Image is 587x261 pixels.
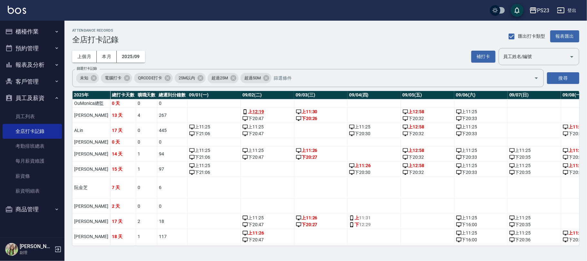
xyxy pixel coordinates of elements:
[456,162,506,169] div: 上 11:25
[136,229,157,244] td: 1
[76,73,99,83] div: 未知
[3,139,62,154] a: 考勤排班總表
[189,154,239,161] div: 下 21:06
[208,73,239,83] div: 超過25M
[296,215,346,221] div: 上 11:26
[296,115,346,122] div: 下 20:26
[157,146,187,162] td: 94
[189,147,239,154] div: 上 11:25
[242,230,292,236] div: 上 11:26
[189,130,239,137] div: 下 21:06
[456,215,506,221] div: 上 11:25
[401,91,455,99] th: 09/05(五)
[242,115,292,122] div: 下 20:47
[157,199,187,214] td: 0
[136,146,157,162] td: 1
[3,90,62,106] button: 員工及薪資
[509,147,559,154] div: 上 11:25
[5,243,18,256] img: Person
[456,230,506,236] div: 上 11:25
[73,199,110,214] td: [PERSON_NAME]
[508,91,561,99] th: 09/07(日)
[110,177,136,199] td: 7 天
[296,108,346,115] div: 上 11:30
[136,123,157,138] td: 0
[3,201,62,218] button: 商品管理
[157,108,187,123] td: 267
[134,73,173,83] div: QRCODE打卡
[242,221,292,228] div: 下 20:47
[550,30,579,42] button: 報表匯出
[136,214,157,229] td: 2
[456,236,506,243] div: 下 16:00
[208,75,232,81] span: 超過25M
[349,130,399,137] div: 下 20:30
[296,154,346,161] div: 下 20:27
[3,184,62,198] a: 薪資明細表
[456,169,506,176] div: 下 20:33
[554,5,579,16] button: 登出
[175,75,199,81] span: 25M以內
[471,51,495,63] button: 補打卡
[72,28,119,33] h2: ATTENDANCE RECORDS
[456,154,506,161] div: 下 20:33
[136,91,157,99] th: 曠職天數
[252,108,264,115] a: 12:19
[189,162,239,169] div: 上 11:25
[73,177,110,199] td: 阮金芝
[110,162,136,177] td: 15 天
[242,215,292,221] div: 上 11:25
[73,108,110,123] td: [PERSON_NAME]
[189,169,239,176] div: 下 21:06
[73,244,110,253] td: [PERSON_NAME]
[136,162,157,177] td: 1
[349,221,399,228] div: 下
[157,123,187,138] td: 445
[110,138,136,146] td: 0 天
[296,147,346,154] div: 上 11:26
[3,154,62,168] a: 每月薪資維護
[456,130,506,137] div: 下 20:33
[242,108,292,115] div: 上
[101,75,125,81] span: 電腦打卡
[157,138,187,146] td: 0
[359,215,371,221] span: 11:31
[97,51,117,63] button: 本月
[403,130,453,137] div: 下 20:32
[73,123,110,138] td: ALin
[403,154,453,161] div: 下 20:32
[110,199,136,214] td: 2 天
[72,35,119,44] h3: 全店打卡記錄
[157,214,187,229] td: 18
[157,244,187,253] td: 0
[456,147,506,154] div: 上 11:25
[349,169,399,176] div: 下 20:30
[454,91,508,99] th: 09/06(六)
[242,154,292,161] div: 下 20:47
[3,56,62,73] button: 報表及分析
[117,51,145,63] button: 2025/09
[531,73,542,83] button: Open
[511,4,523,17] button: save
[110,99,136,108] td: 0 天
[110,214,136,229] td: 17 天
[509,169,559,176] div: 下 20:35
[3,23,62,40] button: 櫃檯作業
[349,215,399,221] div: 上
[136,177,157,199] td: 0
[73,162,110,177] td: [PERSON_NAME]
[110,229,136,244] td: 18 天
[403,108,453,115] div: 上 12:58
[110,146,136,162] td: 14 天
[272,73,523,84] input: 篩選條件
[509,230,559,236] div: 上 11:25
[403,115,453,122] div: 下 20:32
[8,6,26,14] img: Logo
[527,4,552,17] button: PS23
[73,138,110,146] td: [PERSON_NAME]
[101,73,132,83] div: 電腦打卡
[403,169,453,176] div: 下 20:32
[157,162,187,177] td: 97
[3,169,62,184] a: 薪資條
[349,162,399,169] div: 上 11:26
